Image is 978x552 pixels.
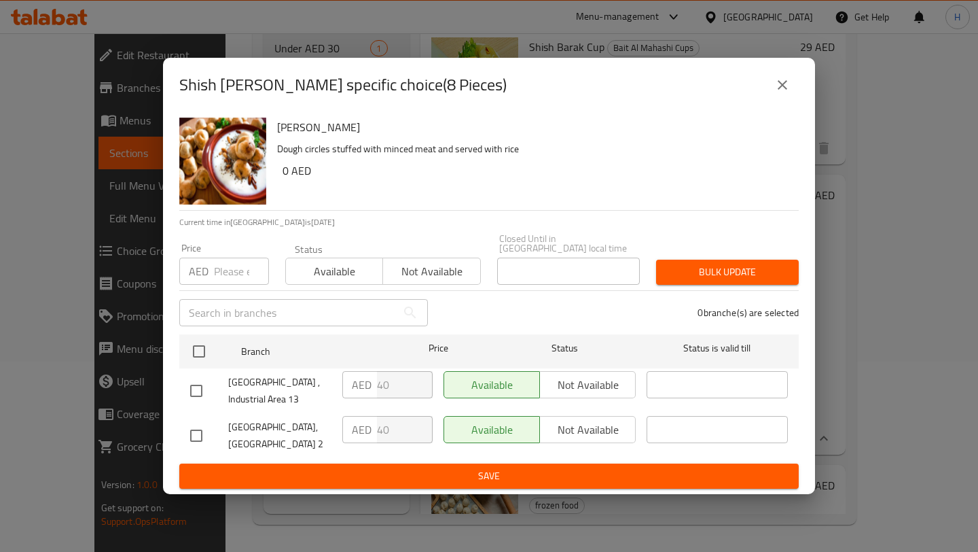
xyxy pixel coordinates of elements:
[277,141,788,158] p: Dough circles stuffed with minced meat and served with rice
[214,258,269,285] input: Please enter price
[352,421,372,438] p: AED
[190,468,788,485] span: Save
[388,262,475,281] span: Not available
[285,258,383,285] button: Available
[698,306,799,320] p: 0 branche(s) are selected
[352,377,372,393] p: AED
[494,340,636,357] span: Status
[277,118,788,137] h6: [PERSON_NAME]
[179,74,507,96] h2: Shish [PERSON_NAME] specific choice(8 Pieces)
[179,464,799,489] button: Save
[766,69,799,101] button: close
[179,118,266,205] img: Shish Barak
[228,374,331,408] span: [GEOGRAPHIC_DATA] , Industrial Area 13
[647,340,788,357] span: Status is valid till
[377,371,433,398] input: Please enter price
[291,262,378,281] span: Available
[189,263,209,279] p: AED
[656,260,799,285] button: Bulk update
[667,264,788,281] span: Bulk update
[377,416,433,443] input: Please enter price
[382,258,480,285] button: Not available
[179,216,799,228] p: Current time in [GEOGRAPHIC_DATA] is [DATE]
[228,419,331,453] span: [GEOGRAPHIC_DATA], [GEOGRAPHIC_DATA] 2
[283,161,788,180] h6: 0 AED
[179,299,397,326] input: Search in branches
[393,340,484,357] span: Price
[241,343,382,360] span: Branch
